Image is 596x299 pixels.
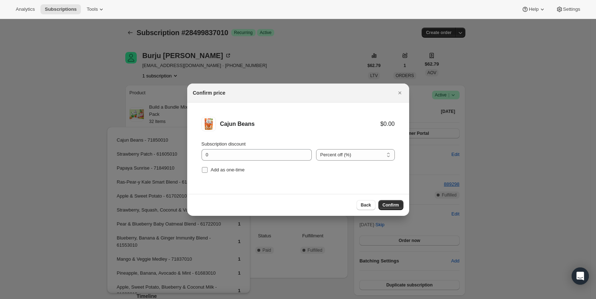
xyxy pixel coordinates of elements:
[82,4,109,14] button: Tools
[220,120,381,128] div: Cajun Beans
[552,4,585,14] button: Settings
[202,141,246,147] span: Subscription discount
[11,4,39,14] button: Analytics
[380,120,394,128] div: $0.00
[211,167,245,172] span: Add as one-time
[517,4,550,14] button: Help
[87,6,98,12] span: Tools
[378,200,403,210] button: Confirm
[361,202,371,208] span: Back
[572,267,589,285] div: Open Intercom Messenger
[395,88,405,98] button: Close
[45,6,77,12] span: Subscriptions
[193,89,226,96] h2: Confirm price
[529,6,538,12] span: Help
[202,117,216,131] img: Cajun Beans
[40,4,81,14] button: Subscriptions
[16,6,35,12] span: Analytics
[357,200,375,210] button: Back
[383,202,399,208] span: Confirm
[563,6,580,12] span: Settings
